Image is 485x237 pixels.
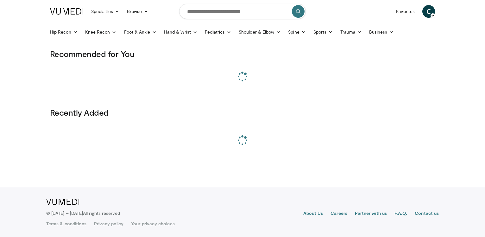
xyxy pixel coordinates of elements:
[284,26,309,38] a: Spine
[46,199,79,205] img: VuMedi Logo
[394,210,407,218] a: F.A.Q.
[50,49,435,59] h3: Recommended for You
[120,26,161,38] a: Foot & Ankle
[131,221,174,227] a: Your privacy choices
[303,210,323,218] a: About Us
[179,4,306,19] input: Search topics, interventions
[422,5,435,18] a: C
[160,26,201,38] a: Hand & Wrist
[331,210,347,218] a: Careers
[46,26,81,38] a: Hip Recon
[94,221,123,227] a: Privacy policy
[87,5,123,18] a: Specialties
[50,8,84,15] img: VuMedi Logo
[46,221,86,227] a: Terms & conditions
[83,210,120,216] span: All rights reserved
[337,26,365,38] a: Trauma
[235,26,284,38] a: Shoulder & Elbow
[201,26,235,38] a: Pediatrics
[50,107,435,118] h3: Recently Added
[123,5,152,18] a: Browse
[392,5,419,18] a: Favorites
[415,210,439,218] a: Contact us
[310,26,337,38] a: Sports
[81,26,120,38] a: Knee Recon
[46,210,120,216] p: © [DATE] – [DATE]
[355,210,387,218] a: Partner with us
[365,26,398,38] a: Business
